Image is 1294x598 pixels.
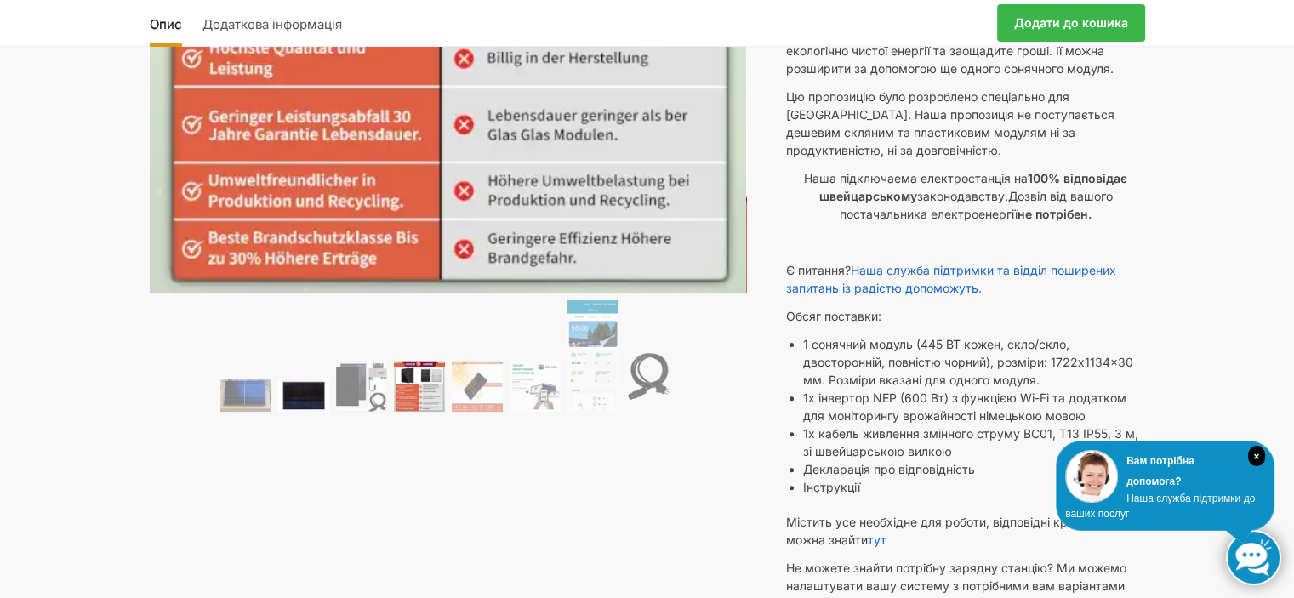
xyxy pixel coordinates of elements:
[803,480,860,494] font: Інструкції
[150,16,182,32] font: Опис
[786,89,1114,157] font: Цю пропозицію було розроблено спеціально для [GEOGRAPHIC_DATA]. Наша пропозиція не поступається д...
[803,337,1133,387] font: 1 сонячний модуль (445 ВТ кожен, скло/скло, двосторонній, повністю чорний), розміри: 1722x1134x30...
[1126,455,1194,487] font: Вам потрібна допомога?
[916,189,1007,203] font: законодавству.
[1253,451,1259,463] font: ×
[278,379,329,412] img: Балконна електростанція 445/600 Вт Bificial – Зображення 2
[1248,446,1265,466] i: Закрити
[220,379,271,411] img: Сонячна система для маленького балкону
[1014,15,1128,30] font: Додати до кошика
[803,462,975,476] font: Декларація про відповідність
[804,171,1028,185] font: Наша підключаема електростанція на
[786,515,1125,547] font: Містить усе необхідне для роботи, відповідні кронштейни можна знайти
[625,344,676,412] img: З'єднувальний кабель - 3 метри
[336,361,387,412] img: Біфікальний високопродуктивний модуль
[202,16,342,32] font: Додаткова інформація
[1018,207,1092,221] font: не потрібен.
[1065,493,1255,520] font: Наша служба підтримки до ваших послуг
[510,361,561,412] img: Балконна електростанція 445/600 Вт Bificial – Зображення 6
[452,361,503,412] img: На 30% більше потужності
[997,4,1145,42] a: Додати до кошика
[803,426,1138,458] font: 1x кабель живлення змінного струму BC01, T13 IP55, 3 м, зі швейцарською вилкою
[840,189,1113,221] font: Дозвіл від вашого постачальника електроенергії
[786,309,881,323] font: Обсяг поставки:
[803,390,1126,423] font: 1x інвертор NEP (600 Вт) з функцією Wi-Fi та додатком для моніторингу врожайності німецькою мовою
[1065,450,1118,503] img: Обслуговування клієнтів
[786,263,1116,295] a: Наша служба підтримки та відділ поширених запитань із радістю допоможуть.
[150,3,191,43] a: Опис
[567,300,618,411] img: Додаток NEPViewer
[818,171,1127,203] font: 100% відповідає швейцарському
[868,533,886,547] a: тут
[786,263,851,277] font: Є питання?
[194,3,351,43] a: Додаткова інформація
[394,361,445,412] img: Якщо купуєш дешево, купуєш двічі.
